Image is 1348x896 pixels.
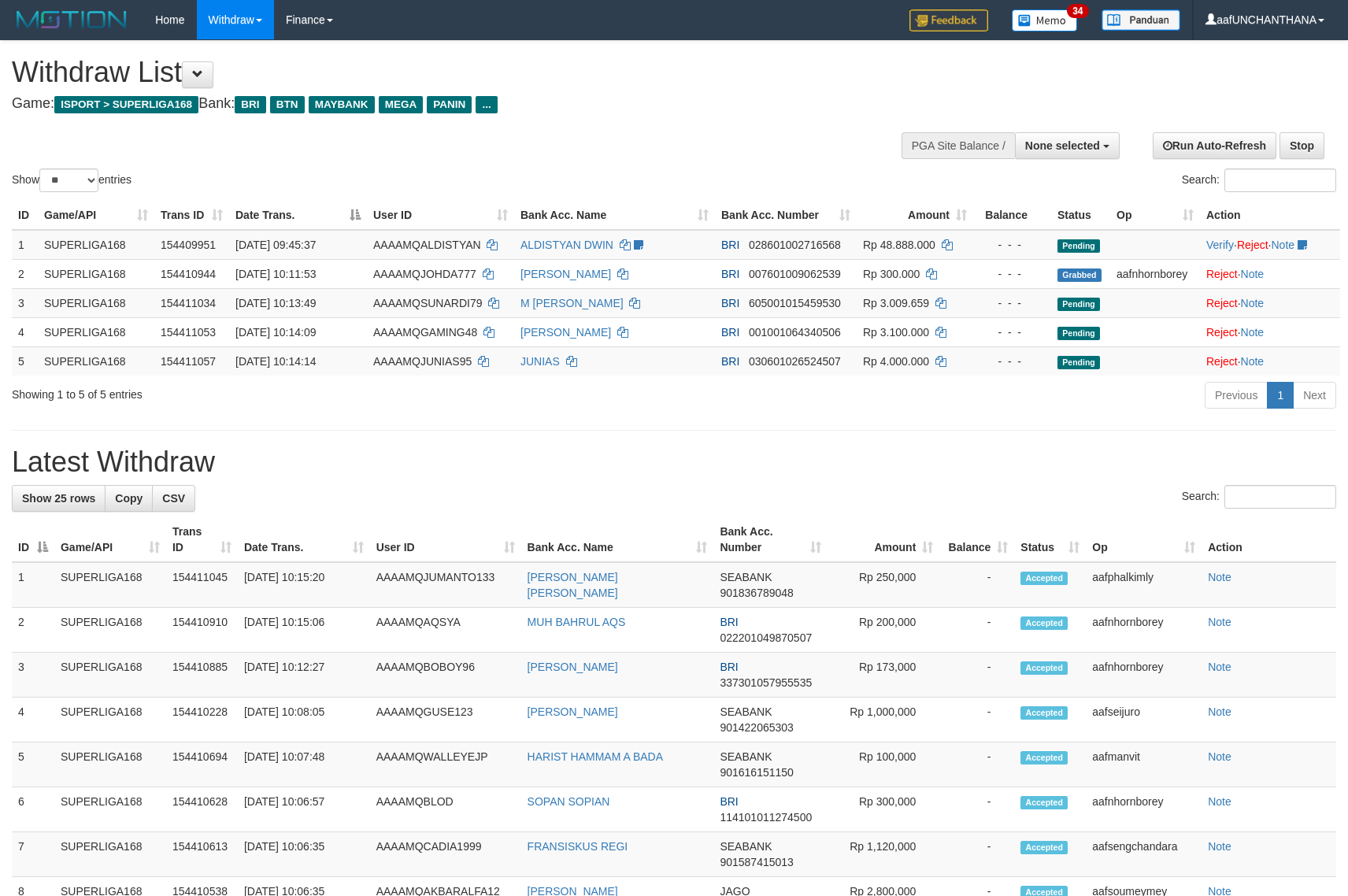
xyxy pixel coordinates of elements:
[939,742,1014,787] td: -
[373,297,482,309] span: AAAAMQSUNARDI79
[980,354,1045,369] div: - - -
[939,517,1014,562] th: Balance: activate to sort column ascending
[1057,239,1100,253] span: Pending
[749,268,841,280] span: Copy 007601009062539 to clipboard
[238,787,370,832] td: [DATE] 10:06:57
[521,517,714,562] th: Bank Acc. Name: activate to sort column ascending
[1279,132,1324,159] a: Stop
[939,787,1014,832] td: -
[980,266,1045,282] div: - - -
[720,587,793,599] span: Copy 901836789048 to clipboard
[238,653,370,698] td: [DATE] 10:12:27
[528,571,618,599] a: [PERSON_NAME] [PERSON_NAME]
[1200,201,1340,230] th: Action
[528,661,618,673] a: [PERSON_NAME]
[1182,485,1336,509] label: Search:
[720,705,772,718] span: SEABANK
[238,832,370,877] td: [DATE] 10:06:35
[863,268,920,280] span: Rp 300.000
[238,698,370,742] td: [DATE] 10:08:05
[828,698,939,742] td: Rp 1,000,000
[1206,268,1238,280] a: Reject
[54,832,166,877] td: SUPERLIGA168
[12,698,54,742] td: 4
[54,96,198,113] span: ISPORT > SUPERLIGA168
[1014,517,1086,562] th: Status: activate to sort column ascending
[720,856,793,868] span: Copy 901587415013 to clipboard
[115,492,143,505] span: Copy
[235,239,316,251] span: [DATE] 09:45:37
[12,832,54,877] td: 7
[235,355,316,368] span: [DATE] 10:14:14
[166,742,238,787] td: 154410694
[379,96,424,113] span: MEGA
[370,608,521,653] td: AAAAMQAQSYA
[749,355,841,368] span: Copy 030601026524507 to clipboard
[1293,382,1336,409] a: Next
[828,787,939,832] td: Rp 300,000
[54,517,166,562] th: Game/API: activate to sort column ascending
[373,268,476,280] span: AAAAMQJOHDA777
[370,832,521,877] td: AAAAMQCADIA1999
[1086,608,1202,653] td: aafnhornborey
[857,201,973,230] th: Amount: activate to sort column ascending
[713,517,828,562] th: Bank Acc. Number: activate to sort column ascending
[370,562,521,608] td: AAAAMQJUMANTO133
[828,653,939,698] td: Rp 173,000
[12,201,38,230] th: ID
[235,326,316,339] span: [DATE] 10:14:09
[1025,139,1100,152] span: None selected
[1051,201,1110,230] th: Status
[749,326,841,339] span: Copy 001001064340506 to clipboard
[1086,517,1202,562] th: Op: activate to sort column ascending
[520,239,613,251] a: ALDISTYAN DWIN
[721,297,739,309] span: BRI
[12,380,550,402] div: Showing 1 to 5 of 5 entries
[238,562,370,608] td: [DATE] 10:15:20
[1200,346,1340,376] td: ·
[939,698,1014,742] td: -
[1110,259,1200,288] td: aafnhornborey
[863,239,935,251] span: Rp 48.888.000
[520,326,611,339] a: [PERSON_NAME]
[1057,356,1100,369] span: Pending
[166,832,238,877] td: 154410613
[12,8,131,31] img: MOTION_logo.png
[39,168,98,192] select: Showentries
[828,742,939,787] td: Rp 100,000
[367,201,514,230] th: User ID: activate to sort column ascending
[980,324,1045,340] div: - - -
[528,705,618,718] a: [PERSON_NAME]
[980,295,1045,311] div: - - -
[939,562,1014,608] td: -
[1208,661,1231,673] a: Note
[520,268,611,280] a: [PERSON_NAME]
[514,201,715,230] th: Bank Acc. Name: activate to sort column ascending
[863,326,929,339] span: Rp 3.100.000
[1206,355,1238,368] a: Reject
[38,259,154,288] td: SUPERLIGA168
[54,698,166,742] td: SUPERLIGA168
[1020,751,1068,765] span: Accepted
[162,492,185,505] span: CSV
[38,201,154,230] th: Game/API: activate to sort column ascending
[939,832,1014,877] td: -
[1241,326,1265,339] a: Note
[939,608,1014,653] td: -
[528,616,626,628] a: MUH BAHRUL AQS
[1241,297,1265,309] a: Note
[373,239,481,251] span: AAAAMQALDISTYAN
[1206,326,1238,339] a: Reject
[370,742,521,787] td: AAAAMQWALLEYEJP
[1020,706,1068,720] span: Accepted
[38,230,154,260] td: SUPERLIGA168
[1267,382,1294,409] a: 1
[12,96,883,112] h4: Game: Bank:
[1110,201,1200,230] th: Op: activate to sort column ascending
[309,96,375,113] span: MAYBANK
[166,787,238,832] td: 154410628
[1086,653,1202,698] td: aafnhornborey
[909,9,988,31] img: Feedback.jpg
[720,811,812,824] span: Copy 114101011274500 to clipboard
[54,787,166,832] td: SUPERLIGA168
